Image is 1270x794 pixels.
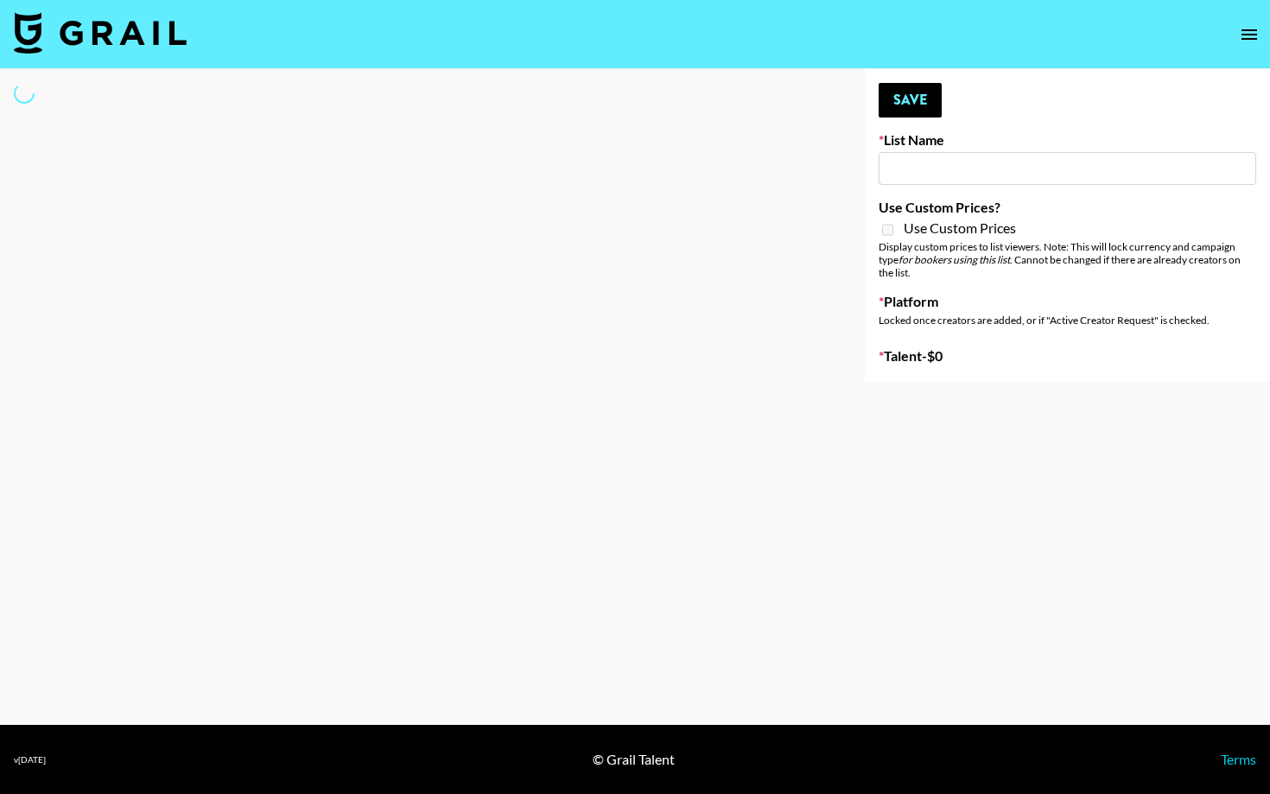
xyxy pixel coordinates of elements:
[904,219,1016,237] span: Use Custom Prices
[1221,751,1256,767] a: Terms
[1232,17,1267,52] button: open drawer
[879,347,1256,365] label: Talent - $ 0
[899,253,1010,266] em: for bookers using this list
[879,83,942,118] button: Save
[879,199,1256,216] label: Use Custom Prices?
[14,754,46,765] div: v [DATE]
[14,12,187,54] img: Grail Talent
[593,751,675,768] div: © Grail Talent
[879,314,1256,327] div: Locked once creators are added, or if "Active Creator Request" is checked.
[879,293,1256,310] label: Platform
[879,240,1256,279] div: Display custom prices to list viewers. Note: This will lock currency and campaign type . Cannot b...
[879,131,1256,149] label: List Name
